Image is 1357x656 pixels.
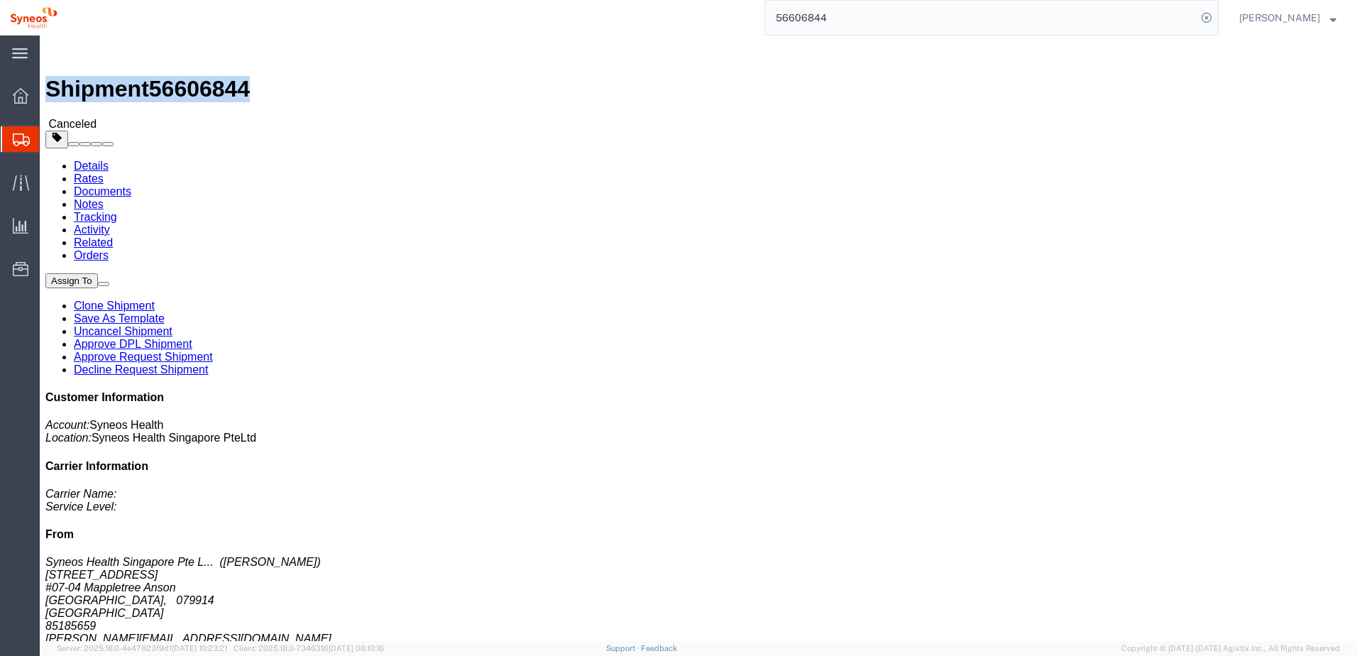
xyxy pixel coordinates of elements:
[641,644,677,652] a: Feedback
[765,1,1197,35] input: Search for shipment number, reference number
[1239,10,1320,26] span: Natan Tateishi
[606,644,642,652] a: Support
[57,644,227,652] span: Server: 2025.18.0-4e47823f9d1
[40,35,1357,641] iframe: FS Legacy Container
[1238,9,1337,26] button: [PERSON_NAME]
[10,7,57,28] img: logo
[172,644,227,652] span: [DATE] 10:23:21
[1121,643,1340,655] span: Copyright © [DATE]-[DATE] Agistix Inc., All Rights Reserved
[329,644,384,652] span: [DATE] 08:10:16
[234,644,384,652] span: Client: 2025.18.0-7346316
